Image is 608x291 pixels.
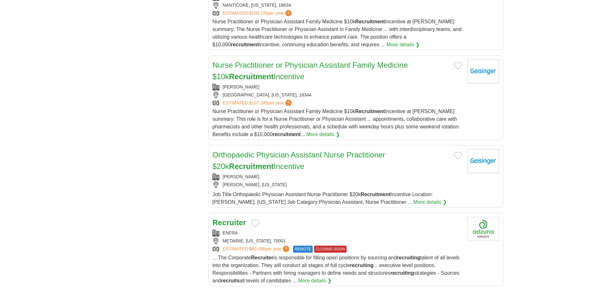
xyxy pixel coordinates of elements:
a: More details ❯ [306,131,340,138]
strong: recruitment [273,132,301,137]
a: More details ❯ [413,198,447,206]
span: $60,496 [249,246,265,251]
span: ? [285,10,292,16]
button: Add to favorite jobs [454,62,462,70]
strong: recruiting [390,270,414,276]
a: Nurse Practitioner or Physician Assistant Family Medicine $10kRecruitmentIncentive [213,61,408,81]
span: $107,345 [249,100,267,105]
a: ESTIMATED:$105,150per year? [223,10,293,17]
button: Add to favorite jobs [251,219,259,227]
span: Nurse Practitioner or Physician Assistant Family Medicine $10k Incentive at [PERSON_NAME] summary... [213,19,462,47]
span: ? [285,100,292,106]
strong: Recruiter [251,255,273,260]
a: Recruiter [213,218,246,227]
strong: Recruitment [361,192,390,197]
span: Nurse Practitioner or Physician Assistant Family Medicine $10k Incentive at [PERSON_NAME] summary... [213,109,460,137]
a: ESTIMATED:$60,496per year? [223,246,291,253]
span: ... The Corporate is responsible for filling open positions by sourcing and talent of all levels ... [213,255,460,283]
strong: Recruitment [229,72,274,81]
div: ENFRA [213,230,462,236]
strong: recruiting [350,263,374,268]
a: [PERSON_NAME] [223,84,259,89]
strong: Recruitment [229,162,274,171]
strong: Recruitment [355,19,385,24]
span: Job Title:Orthopaedic Physician Assistant Nurse Practitioner $20k Incentive Location:[PERSON_NAME... [213,192,433,205]
strong: Recruitment [355,109,385,114]
a: ESTIMATED:$107,345per year? [223,100,293,106]
strong: recruiting [397,255,420,260]
div: [PERSON_NAME], [US_STATE] [213,181,462,188]
a: More details ❯ [387,41,420,49]
span: REMOTE [293,246,312,253]
strong: recruits [221,278,240,283]
img: Company logo [467,217,499,241]
img: Geisinger Health System logo [467,149,499,173]
div: [GEOGRAPHIC_DATA], [US_STATE], 18344 [213,92,462,98]
span: ? [283,246,289,252]
div: NANTICOKE, [US_STATE], 18634 [213,2,462,9]
strong: recruitment [231,42,259,47]
a: More details ❯ [298,277,332,285]
span: $105,150 [249,11,267,16]
span: CLOSING SOON [314,246,347,253]
img: Geisinger Health System logo [467,59,499,83]
div: METAIRIE, [US_STATE], 70001 [213,238,462,244]
a: [PERSON_NAME] [223,174,259,179]
button: Add to favorite jobs [454,152,462,159]
a: Orthopaedic Physician Assistant Nurse Practitioner $20kRecruitmentIncentive [213,150,386,171]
